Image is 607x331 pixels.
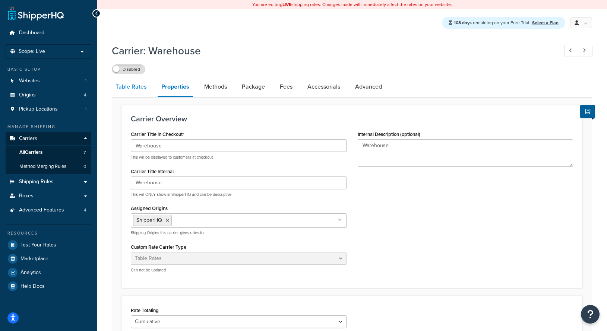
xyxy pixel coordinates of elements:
[19,92,36,98] span: Origins
[131,244,186,250] label: Custom Rate Carrier Type
[131,169,174,174] label: Carrier Title Internal
[6,66,91,73] div: Basic Setup
[19,193,34,199] span: Boxes
[19,207,64,213] span: Advanced Features
[454,19,472,26] strong: 108 days
[581,305,600,324] button: Open Resource Center
[112,65,145,74] label: Disabled
[351,78,386,96] a: Advanced
[6,189,91,203] a: Boxes
[19,30,44,36] span: Dashboard
[20,270,41,276] span: Analytics
[19,179,54,185] span: Shipping Rules
[564,45,579,57] a: Previous Record
[6,203,91,217] a: Advanced Features4
[20,242,56,248] span: Test Your Rates
[6,26,91,40] a: Dashboard
[19,106,58,112] span: Pickup Locations
[532,19,559,26] a: Select a Plan
[6,102,91,116] li: Pickup Locations
[131,115,573,123] h3: Carrier Overview
[304,78,344,96] a: Accessorials
[358,131,420,137] label: Internal Description (optional)
[358,139,573,167] textarea: Warehouse
[6,132,91,174] li: Carriers
[112,78,150,96] a: Table Rates
[6,132,91,146] a: Carriers
[6,230,91,236] div: Resources
[136,216,162,224] span: ShipperHQ
[238,78,269,96] a: Package
[6,160,91,174] li: Method Merging Rules
[282,1,291,8] b: LIVE
[84,207,86,213] span: 4
[85,78,86,84] span: 1
[83,149,86,156] span: 7
[158,78,193,97] a: Properties
[131,131,184,137] label: Carrier Title in Checkout
[454,19,530,26] span: remaining on your Free Trial
[6,280,91,293] a: Help Docs
[131,308,159,313] label: Rate Totaling
[131,206,168,211] label: Assigned Origins
[19,163,66,170] span: Method Merging Rules
[20,256,48,262] span: Marketplace
[580,105,595,118] button: Show Help Docs
[6,175,91,189] a: Shipping Rules
[131,267,347,273] p: Can not be updated
[6,102,91,116] a: Pickup Locations1
[112,44,550,58] h1: Carrier: Warehouse
[6,124,91,130] div: Manage Shipping
[84,92,86,98] span: 4
[19,149,42,156] span: All Carriers
[19,48,45,55] span: Scope: Live
[6,74,91,88] a: Websites1
[276,78,296,96] a: Fees
[6,88,91,102] a: Origins4
[6,88,91,102] li: Origins
[85,106,86,112] span: 1
[131,155,347,160] p: This will be displayed to customers at checkout
[19,78,40,84] span: Websites
[6,146,91,159] a: AllCarriers7
[83,163,86,170] span: 0
[19,136,37,142] span: Carriers
[131,230,347,236] p: Shipping Origins this carrier gives rates for
[578,45,592,57] a: Next Record
[6,238,91,252] a: Test Your Rates
[6,203,91,217] li: Advanced Features
[131,192,347,197] p: This will ONLY show in ShipperHQ and can be descriptive
[6,266,91,279] a: Analytics
[200,78,231,96] a: Methods
[20,283,45,290] span: Help Docs
[6,160,91,174] a: Method Merging Rules0
[6,74,91,88] li: Websites
[6,252,91,265] a: Marketplace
